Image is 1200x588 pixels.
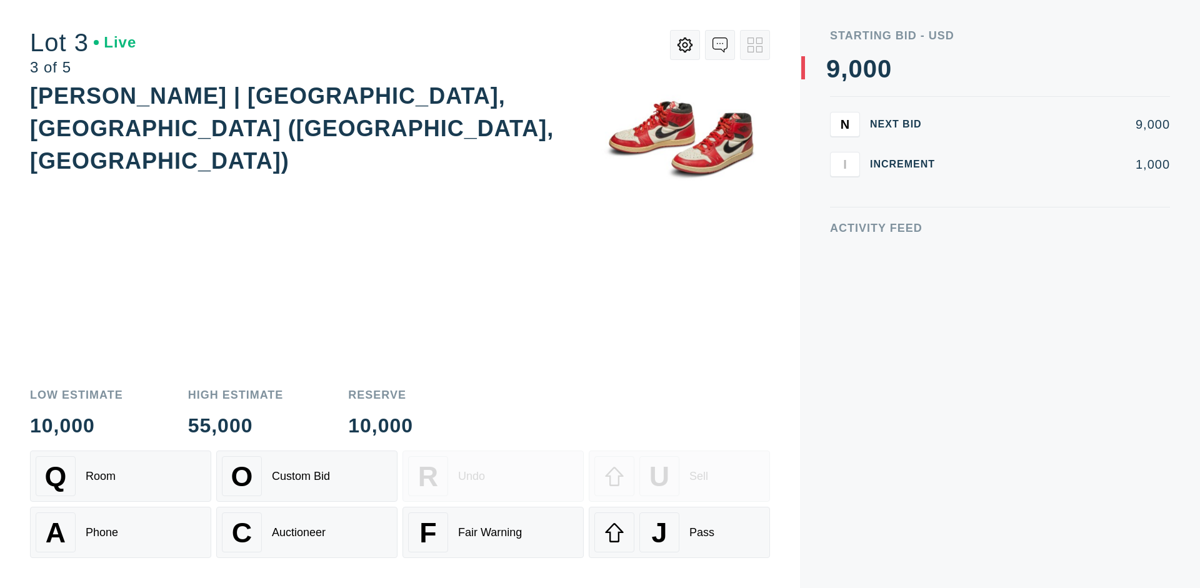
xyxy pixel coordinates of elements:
[458,526,522,539] div: Fair Warning
[272,526,326,539] div: Auctioneer
[870,159,945,169] div: Increment
[30,83,554,174] div: [PERSON_NAME] | [GEOGRAPHIC_DATA], [GEOGRAPHIC_DATA] ([GEOGRAPHIC_DATA], [GEOGRAPHIC_DATA])
[216,451,397,502] button: OCustom Bid
[841,117,849,131] span: N
[955,118,1170,131] div: 9,000
[46,517,66,549] span: A
[689,526,714,539] div: Pass
[30,507,211,558] button: APhone
[348,389,413,401] div: Reserve
[30,60,136,75] div: 3 of 5
[348,416,413,436] div: 10,000
[830,30,1170,41] div: Starting Bid - USD
[826,56,841,81] div: 9
[877,56,892,81] div: 0
[418,461,438,492] span: R
[30,389,123,401] div: Low Estimate
[863,56,877,81] div: 0
[419,517,436,549] span: F
[30,30,136,55] div: Lot 3
[30,451,211,502] button: QRoom
[86,470,116,483] div: Room
[649,461,669,492] span: U
[231,461,253,492] span: O
[589,507,770,558] button: JPass
[94,35,136,50] div: Live
[45,461,67,492] span: Q
[830,222,1170,234] div: Activity Feed
[830,152,860,177] button: I
[651,517,667,549] span: J
[188,416,284,436] div: 55,000
[848,56,862,81] div: 0
[843,157,847,171] span: I
[30,416,123,436] div: 10,000
[402,507,584,558] button: FFair Warning
[458,470,485,483] div: Undo
[689,470,708,483] div: Sell
[402,451,584,502] button: RUndo
[841,56,848,306] div: ,
[272,470,330,483] div: Custom Bid
[86,526,118,539] div: Phone
[830,112,860,137] button: N
[589,451,770,502] button: USell
[870,119,945,129] div: Next Bid
[232,517,252,549] span: C
[955,158,1170,171] div: 1,000
[216,507,397,558] button: CAuctioneer
[188,389,284,401] div: High Estimate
